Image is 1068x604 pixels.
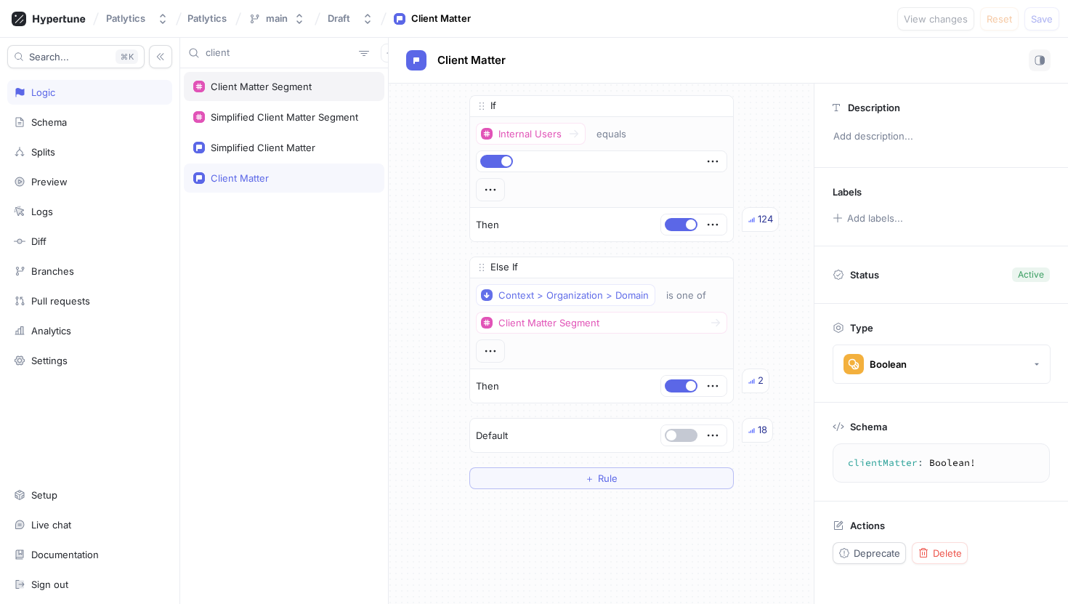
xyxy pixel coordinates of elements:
span: Patlytics [187,13,227,23]
button: equals [590,123,647,145]
div: Documentation [31,549,99,560]
div: main [266,12,288,25]
a: Documentation [7,542,172,567]
p: Actions [850,520,885,531]
span: Search... [29,52,69,61]
p: Default [476,429,508,443]
span: Reset [987,15,1012,23]
p: Type [850,322,873,334]
div: Branches [31,265,74,277]
div: Logs [31,206,53,217]
button: Deprecate [833,542,906,564]
button: Internal Users [476,123,586,145]
p: Add description... [827,124,1056,149]
div: Settings [31,355,68,366]
button: Client Matter Segment [476,312,727,334]
p: Else If [490,260,518,275]
div: Pull requests [31,295,90,307]
div: is one of [666,289,706,302]
div: Sign out [31,579,68,590]
span: Client Matter [437,55,506,66]
div: Context > Organization > Domain [498,289,649,302]
div: Setup [31,489,57,501]
div: Analytics [31,325,71,337]
div: Preview [31,176,68,188]
div: Client Matter [211,172,269,184]
button: Patlytics [100,7,174,31]
span: ＋ [585,474,594,483]
div: Logic [31,86,55,98]
div: Simplified Client Matter [211,142,315,153]
button: Add labels... [828,209,907,227]
textarea: clientMatter: Boolean! [839,450,1043,476]
div: Boolean [870,358,907,371]
input: Search... [206,46,353,60]
button: Reset [980,7,1019,31]
button: Save [1024,7,1059,31]
button: Draft [322,7,379,31]
div: 2 [758,374,764,388]
div: Patlytics [106,12,145,25]
div: Internal Users [498,128,562,140]
button: Boolean [833,345,1051,384]
div: Client Matter [411,12,471,26]
div: Client Matter Segment [498,317,599,329]
p: Description [848,102,900,113]
div: K [116,49,138,64]
div: Active [1018,268,1044,281]
button: ＋Rule [469,467,734,489]
button: main [243,7,311,31]
span: Deprecate [854,549,900,557]
p: Status [850,265,879,285]
span: Rule [598,474,618,483]
div: Diff [31,235,46,247]
button: Delete [912,542,968,564]
div: Simplified Client Matter Segment [211,111,358,123]
button: View changes [897,7,974,31]
div: Live chat [31,519,71,531]
span: Save [1031,15,1053,23]
button: Context > Organization > Domain [476,284,655,306]
p: Schema [850,421,887,432]
button: is one of [660,284,727,306]
p: Then [476,379,499,394]
div: equals [596,128,626,140]
p: Labels [833,186,862,198]
div: Splits [31,146,55,158]
p: If [490,99,496,113]
div: Client Matter Segment [211,81,312,92]
div: Schema [31,116,67,128]
span: Delete [933,549,962,557]
button: Search...K [7,45,145,68]
p: Then [476,218,499,233]
div: 124 [758,212,773,227]
div: 18 [758,423,767,438]
span: View changes [904,15,968,23]
div: Draft [328,12,350,25]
